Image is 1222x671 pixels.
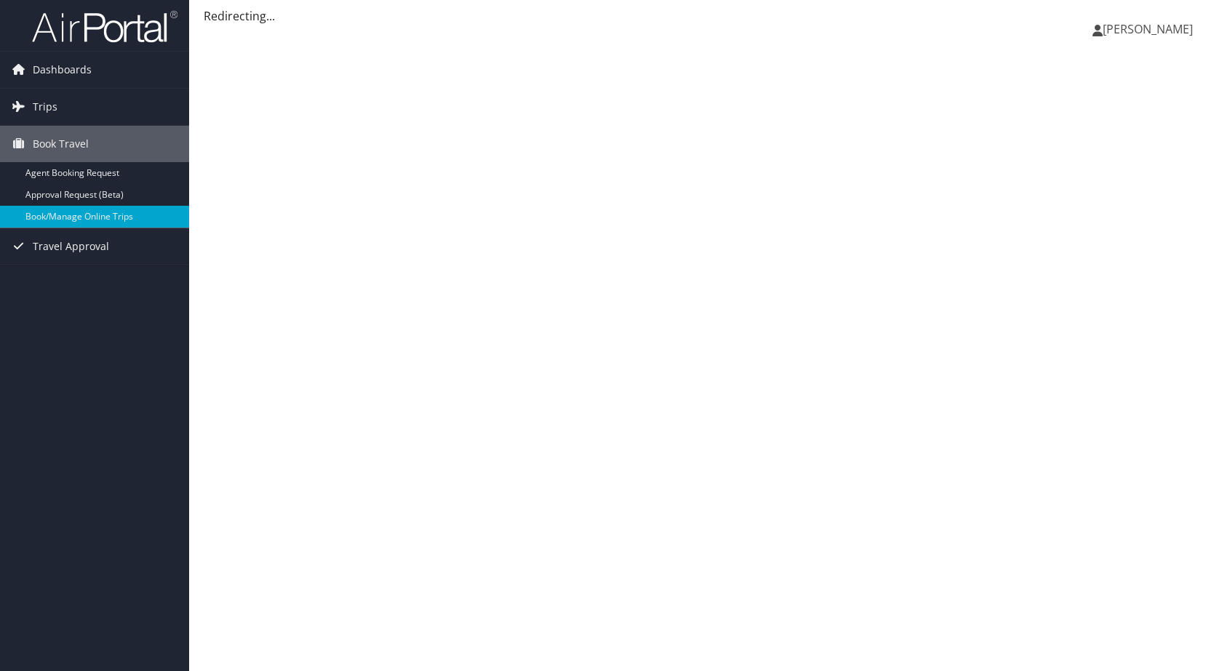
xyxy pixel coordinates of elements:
[1093,7,1207,51] a: [PERSON_NAME]
[32,9,177,44] img: airportal-logo.png
[204,7,1207,25] div: Redirecting...
[33,52,92,88] span: Dashboards
[1103,21,1193,37] span: [PERSON_NAME]
[33,228,109,265] span: Travel Approval
[33,89,57,125] span: Trips
[33,126,89,162] span: Book Travel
